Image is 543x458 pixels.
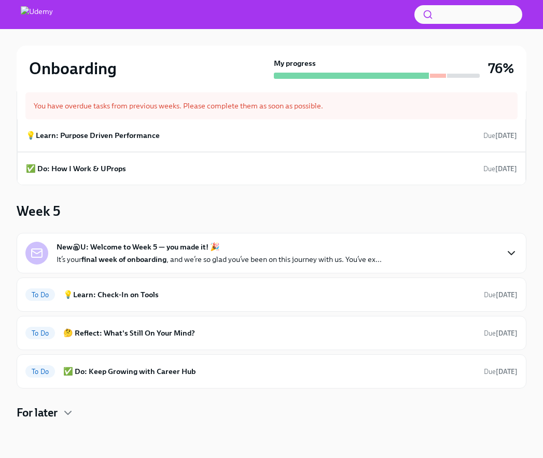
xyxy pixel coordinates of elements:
[483,132,517,140] span: Due
[25,286,518,303] a: To Do💡Learn: Check-In on ToolsDue[DATE]
[25,368,55,376] span: To Do
[496,329,518,337] strong: [DATE]
[17,405,526,421] div: For later
[17,202,60,220] h3: Week 5
[484,290,518,300] span: September 27th, 2025 10:00
[496,368,518,376] strong: [DATE]
[25,329,55,337] span: To Do
[274,58,316,68] strong: My progress
[483,131,517,141] span: September 20th, 2025 10:00
[63,366,476,377] h6: ✅ Do: Keep Growing with Career Hub
[63,327,476,339] h6: 🤔 Reflect: What's Still On Your Mind?
[81,255,166,264] strong: final week of onboarding
[25,291,55,299] span: To Do
[495,165,517,173] strong: [DATE]
[25,325,518,341] a: To Do🤔 Reflect: What's Still On Your Mind?Due[DATE]
[26,163,126,174] h6: ✅ Do: How I Work & UProps
[57,254,382,265] p: It’s your , and we’re so glad you’ve been on this journey with us. You’ve ex...
[496,291,518,299] strong: [DATE]
[26,128,517,143] a: 💡Learn: Purpose Driven PerformanceDue[DATE]
[483,164,517,174] span: September 20th, 2025 10:00
[29,58,117,79] h2: Onboarding
[484,291,518,299] span: Due
[17,405,58,421] h4: For later
[484,367,518,377] span: September 27th, 2025 10:00
[484,328,518,338] span: September 27th, 2025 10:00
[484,329,518,337] span: Due
[26,161,517,176] a: ✅ Do: How I Work & UPropsDue[DATE]
[25,92,518,119] div: You have overdue tasks from previous weeks. Please complete them as soon as possible.
[488,59,514,78] h3: 76%
[483,165,517,173] span: Due
[484,368,518,376] span: Due
[25,363,518,380] a: To Do✅ Do: Keep Growing with Career HubDue[DATE]
[495,132,517,140] strong: [DATE]
[26,130,160,141] h6: 💡Learn: Purpose Driven Performance
[21,6,53,23] img: Udemy
[63,289,476,300] h6: 💡Learn: Check-In on Tools
[57,242,220,252] strong: New@U: Welcome to Week 5 — you made it! 🎉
